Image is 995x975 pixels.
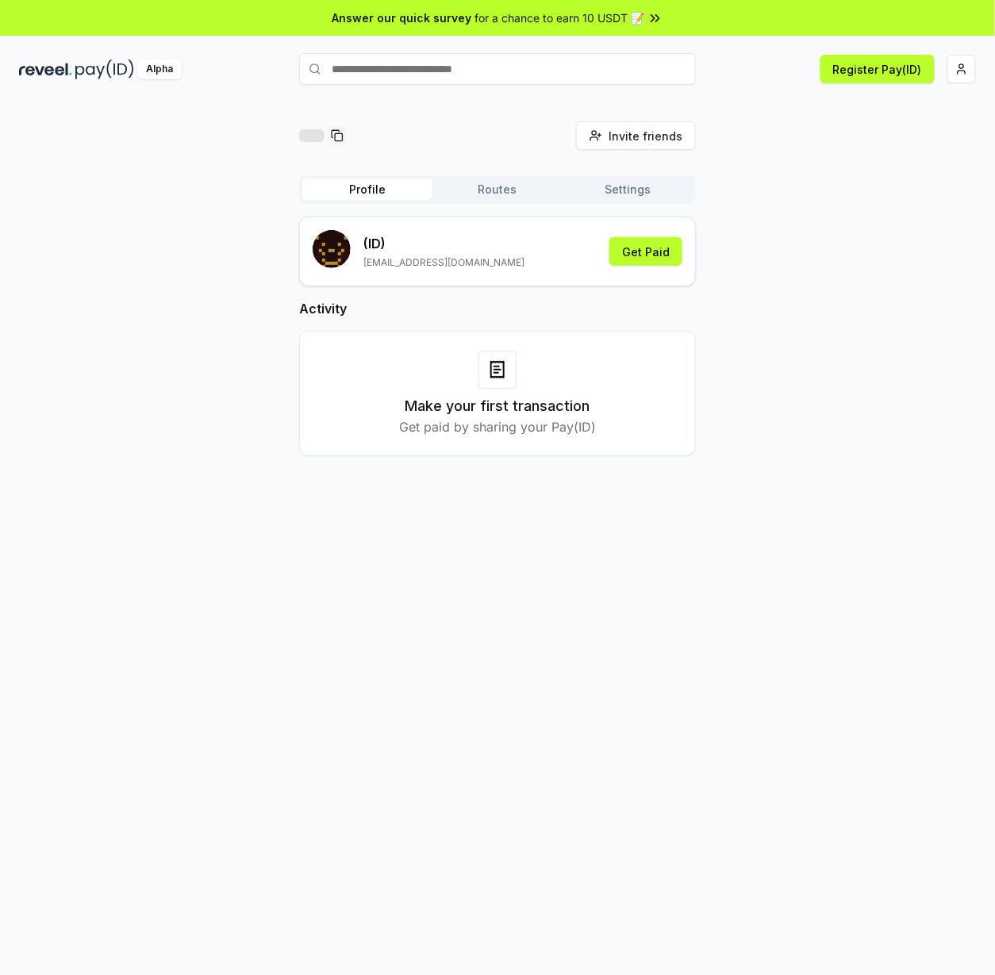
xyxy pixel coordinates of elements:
span: Answer our quick survey [332,10,471,26]
img: reveel_dark [19,59,72,79]
p: [EMAIL_ADDRESS][DOMAIN_NAME] [363,256,524,269]
span: Invite friends [609,128,682,144]
img: pay_id [75,59,134,79]
button: Settings [563,178,693,201]
button: Invite friends [576,121,696,150]
button: Register Pay(ID) [820,55,935,83]
button: Profile [302,178,432,201]
button: Get Paid [609,237,682,266]
h2: Activity [299,299,696,318]
button: Routes [432,178,563,201]
p: (ID) [363,234,524,253]
p: Get paid by sharing your Pay(ID) [399,417,596,436]
div: Alpha [137,59,182,79]
h3: Make your first transaction [405,395,590,417]
span: for a chance to earn 10 USDT 📝 [474,10,644,26]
